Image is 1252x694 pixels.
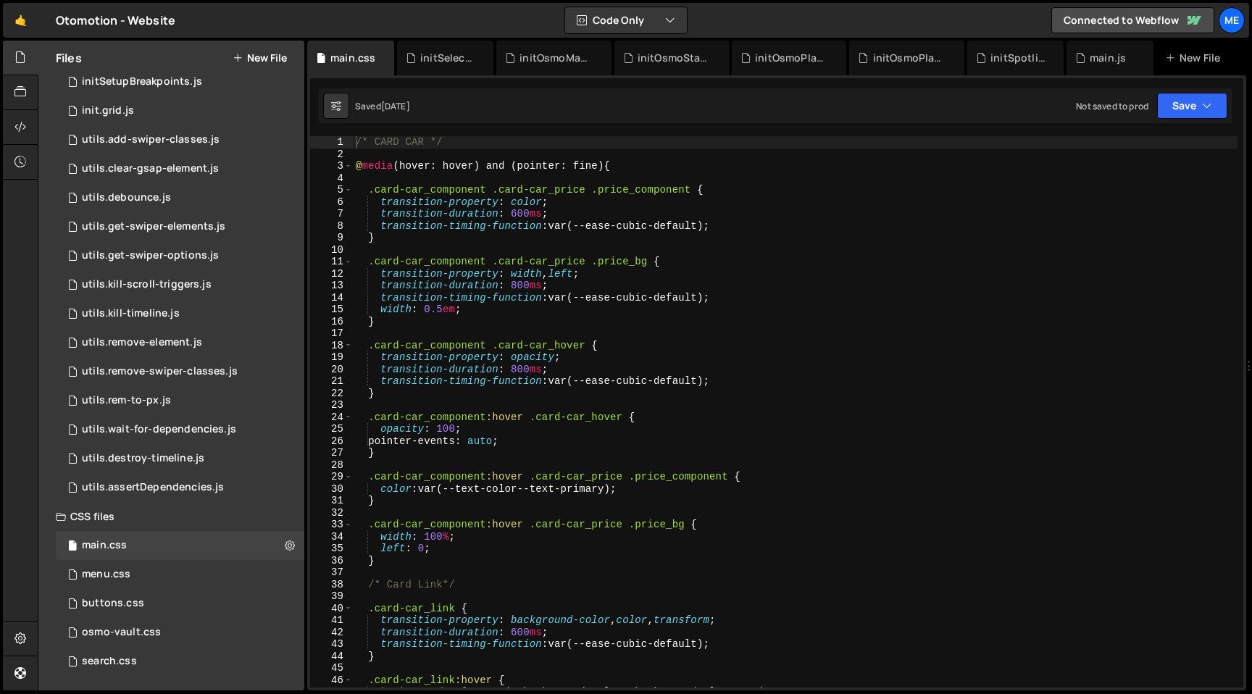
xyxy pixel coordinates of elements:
div: 12084/30319.js [56,357,304,386]
button: Code Only [565,7,687,33]
div: 12084/42572.js [56,154,304,183]
div: 12084/30318.js [56,125,304,154]
div: 20 [310,364,353,376]
div: 31 [310,495,353,507]
div: 19 [310,351,353,364]
div: initSetupBreakpoints.js [82,75,202,88]
div: 30 [310,483,353,496]
div: 37 [310,567,353,579]
div: utils.add-swiper-classes.js [82,133,220,146]
div: 25 [310,423,353,435]
div: 15 [310,304,353,316]
div: New File [1165,51,1226,65]
div: utils.destroy-timeline.js [82,452,204,465]
div: buttons.css [82,597,144,610]
div: 12 [310,268,353,280]
div: utils.clear-gsap-element.js [82,162,219,175]
div: 12084/42956.css [56,589,304,618]
div: 12084/42257.js [56,299,304,328]
div: 38 [310,579,353,591]
div: utils.assertDependencies.js [82,481,224,494]
div: CSS files [38,502,304,531]
div: initOsmoMagneticEffect.js [519,51,593,65]
button: Save [1157,93,1227,119]
div: 26 [310,435,353,448]
div: 33 [310,519,353,531]
div: 22 [310,388,353,400]
div: 3 [310,160,353,172]
div: Saved [355,100,410,112]
div: [DATE] [381,100,410,112]
div: 12084/42241.js [56,67,304,96]
div: 4 [310,172,353,185]
div: utils.remove-swiper-classes.js [82,365,238,378]
div: 27 [310,447,353,459]
div: initOsmoPlayVideoHover.js [755,51,829,65]
div: 12084/42480.js [56,386,304,415]
div: 11 [310,256,353,268]
div: 32 [310,507,353,519]
div: 12084/30338.js [56,241,304,270]
div: osmo-vault.css [82,626,161,639]
div: 28 [310,459,353,472]
a: 🤙 [3,3,38,38]
h2: Files [56,50,82,66]
div: 41 [310,614,353,627]
div: 12084/42569.js [56,183,304,212]
div: 12084/30320.js [56,212,304,241]
div: 29 [310,471,353,483]
button: New File [233,52,287,64]
div: 23 [310,399,353,411]
div: main.js [1090,51,1126,65]
div: 46 [310,674,353,687]
div: initSpotlights.js [990,51,1046,65]
div: 45 [310,662,353,674]
div: utils.wait-for-dependencies.js [82,423,236,436]
div: 21 [310,375,353,388]
div: 14 [310,292,353,304]
div: 12084/30339.js [56,444,304,473]
div: 12084/30342.js [56,328,304,357]
div: utils.kill-scroll-triggers.js [82,278,212,291]
div: 13 [310,280,353,292]
div: init.grid.js [82,104,134,117]
div: utils.get-swiper-elements.js [82,220,225,233]
div: 40 [310,603,353,615]
div: utils.kill-timeline.js [82,307,180,320]
div: 2 [310,149,353,161]
div: 6 [310,196,353,209]
div: 12084/33690.css [56,618,304,647]
div: 9 [310,232,353,244]
div: 12084/34370.css [56,560,304,589]
div: 1 [310,136,353,149]
div: 17 [310,327,353,340]
div: 5 [310,184,353,196]
div: 12084/30437.css [56,531,304,560]
a: Me [1219,7,1245,33]
div: 8 [310,220,353,233]
div: 7 [310,208,353,220]
div: 39 [310,590,353,603]
div: 16 [310,316,353,328]
div: initOsmoStaggeringButtons.js [638,51,711,65]
div: main.css [330,51,375,65]
div: 12084/30192.js [56,96,304,125]
div: utils.remove-element.js [82,336,202,349]
div: 24 [310,411,353,424]
div: 36 [310,555,353,567]
div: menu.css [82,568,130,581]
div: main.css [82,539,127,552]
div: search.css [82,655,137,668]
div: 18 [310,340,353,352]
div: Otomotion - Website [56,12,175,29]
div: 42 [310,627,353,639]
div: 12084/30341.js [56,473,304,502]
div: 43 [310,638,353,651]
div: utils.debounce.js [82,191,171,204]
div: initOsmoPlayVideoScroll.js [873,51,947,65]
div: Not saved to prod [1076,100,1148,112]
div: initSelections.js [420,51,476,65]
div: 12084/36522.css [56,647,304,676]
div: 12084/42258.js [56,270,304,299]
